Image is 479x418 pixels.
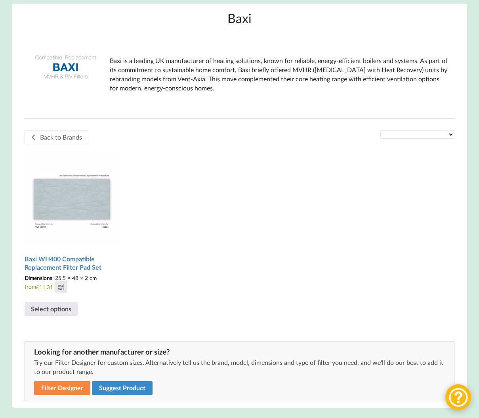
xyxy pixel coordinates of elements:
[36,284,39,290] span: £
[25,252,119,274] h2: Baxi WH400 Compatible Replacement Filter Pad Set
[58,284,64,287] div: excl
[58,287,64,291] div: VAT
[110,56,448,92] p: Baxi is a leading UK manufacturer of heating solutions, known for reliable, energy-efficient boil...
[25,151,119,293] a: Baxi WH400 Compatible Replacement Filter Pad Set Dimensions: 25.5 × 48 × 2 cmfrom£11.31exclVAT
[25,151,119,245] img: Baxi WH400 Compatible MVHR Filter Pad Replacement Set from MVHR.shop
[36,281,67,292] div: 11.31
[25,274,52,281] span: Dimensions
[34,381,90,395] a: Filter Designer
[92,381,153,395] button: Suggest Product
[25,302,78,316] a: Select options for “Baxi WH400 Compatible Replacement Filter Pad Set”
[380,130,454,139] select: Shop order
[31,33,100,102] img: Baxi-Compatible-Replacement-Filters.png
[25,130,88,144] a: Back to Brands
[25,10,454,26] h1: Baxi
[34,358,445,376] p: Try our Filter Designer for custom sizes. Alternatively tell us the brand, model, dimensions and ...
[25,274,119,292] span: from
[25,274,97,281] span: : 25.5 × 48 × 2 cm
[34,347,445,357] div: Looking for another manufacturer or size?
